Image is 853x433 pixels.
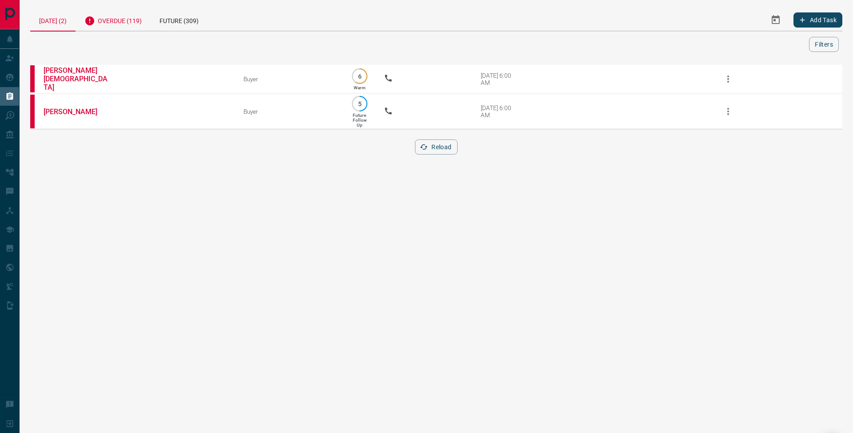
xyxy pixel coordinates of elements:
[30,9,76,32] div: [DATE] (2)
[30,95,35,128] div: property.ca
[44,107,110,116] a: [PERSON_NAME]
[765,9,786,31] button: Select Date Range
[243,75,335,83] div: Buyer
[353,113,367,127] p: Future Follow Up
[793,12,842,28] button: Add Task
[809,37,839,52] button: Filters
[76,9,151,31] div: Overdue (119)
[356,73,363,79] p: 6
[354,85,366,90] p: Warm
[481,104,518,119] div: [DATE] 6:00 AM
[356,100,363,107] p: 5
[44,66,110,91] a: [PERSON_NAME][DEMOGRAPHIC_DATA]
[481,72,518,86] div: [DATE] 6:00 AM
[151,9,207,31] div: Future (309)
[415,139,457,155] button: Reload
[243,108,335,115] div: Buyer
[30,65,35,92] div: property.ca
